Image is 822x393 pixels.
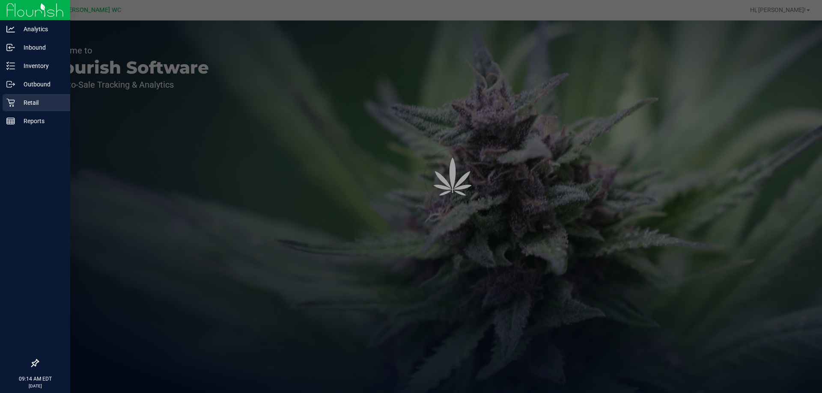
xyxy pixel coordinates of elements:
p: Analytics [15,24,66,34]
p: Retail [15,98,66,108]
inline-svg: Inbound [6,43,15,52]
p: Inbound [15,42,66,53]
p: Reports [15,116,66,126]
p: [DATE] [4,383,66,389]
inline-svg: Inventory [6,62,15,70]
p: 09:14 AM EDT [4,375,66,383]
p: Outbound [15,79,66,89]
p: Inventory [15,61,66,71]
inline-svg: Retail [6,98,15,107]
inline-svg: Analytics [6,25,15,33]
inline-svg: Outbound [6,80,15,89]
inline-svg: Reports [6,117,15,125]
